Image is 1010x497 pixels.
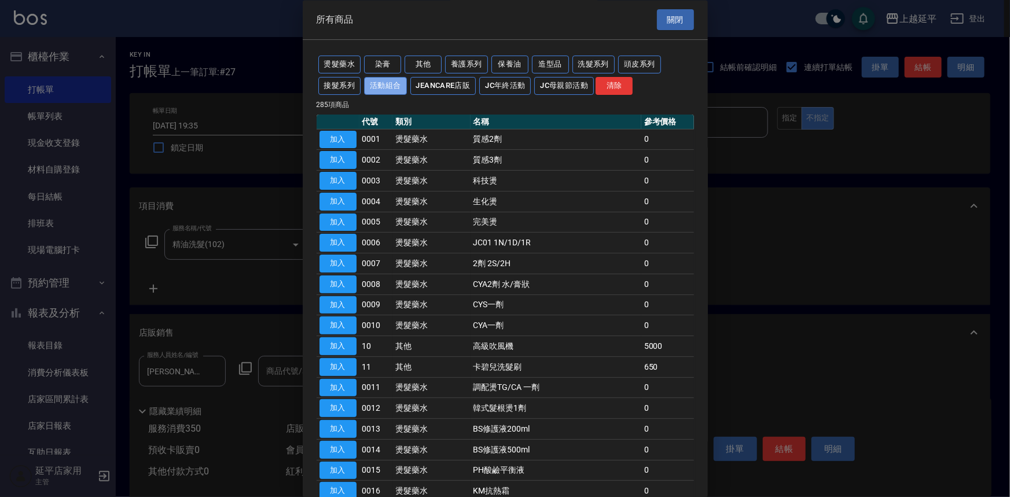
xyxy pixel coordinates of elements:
td: BS修護液200ml [471,419,641,440]
td: 0005 [359,212,393,233]
td: 0009 [359,295,393,316]
td: 0 [641,192,694,212]
button: 頭皮系列 [618,56,661,74]
td: 完美燙 [471,212,641,233]
td: PH酸鹼平衡液 [471,461,641,481]
button: 加入 [319,131,357,149]
td: 質感3劑 [471,150,641,171]
button: 加入 [319,379,357,397]
button: 加入 [319,213,357,231]
button: JC母親節活動 [534,77,594,95]
td: 0012 [359,398,393,419]
td: 燙髮藥水 [392,192,470,212]
td: 0 [641,171,694,192]
td: 燙髮藥水 [392,398,470,419]
td: 0010 [359,315,393,336]
button: 活動組合 [364,77,407,95]
td: 0 [641,212,694,233]
td: 卡碧兒洗髮刷 [471,357,641,378]
button: 造型品 [532,56,569,74]
td: CYS一劑 [471,295,641,316]
td: JC01 1N/1D/1R [471,233,641,253]
td: 2劑 2S/2H [471,253,641,274]
td: 5000 [641,336,694,357]
td: 燙髮藥水 [392,419,470,440]
td: CYA2劑 水/膏狀 [471,274,641,295]
button: 保養油 [491,56,528,74]
td: 燙髮藥水 [392,171,470,192]
td: 0004 [359,192,393,212]
td: 燙髮藥水 [392,461,470,481]
button: 接髮系列 [318,77,361,95]
td: 燙髮藥水 [392,212,470,233]
button: 洗髮系列 [572,56,615,74]
button: 加入 [319,338,357,356]
td: 0 [641,295,694,316]
td: 0014 [359,440,393,461]
td: 0 [641,419,694,440]
td: 0006 [359,233,393,253]
td: 科技燙 [471,171,641,192]
td: 0011 [359,378,393,399]
button: 加入 [319,441,357,459]
td: 燙髮藥水 [392,378,470,399]
td: 調配燙TG/CA 一劑 [471,378,641,399]
td: 11 [359,357,393,378]
button: 關閉 [657,9,694,31]
td: 0 [641,233,694,253]
td: 0 [641,150,694,171]
td: 燙髮藥水 [392,295,470,316]
button: 加入 [319,234,357,252]
td: 0 [641,253,694,274]
button: 加入 [319,152,357,170]
button: JC年終活動 [479,77,531,95]
td: 燙髮藥水 [392,440,470,461]
button: 加入 [319,275,357,293]
button: 染膏 [364,56,401,74]
button: 加入 [319,317,357,335]
td: 0007 [359,253,393,274]
th: 類別 [392,115,470,130]
td: 燙髮藥水 [392,253,470,274]
td: 燙髮藥水 [392,274,470,295]
button: 養護系列 [445,56,488,74]
td: 0 [641,274,694,295]
td: 燙髮藥水 [392,315,470,336]
td: 0 [641,130,694,150]
button: 加入 [319,296,357,314]
button: 燙髮藥水 [318,56,361,74]
td: 0 [641,315,694,336]
button: 清除 [596,77,633,95]
th: 參考價格 [641,115,694,130]
td: 10 [359,336,393,357]
td: 0 [641,378,694,399]
td: 0003 [359,171,393,192]
td: 0 [641,398,694,419]
td: 0015 [359,461,393,481]
p: 285 項商品 [317,100,694,110]
td: 燙髮藥水 [392,150,470,171]
button: 加入 [319,400,357,418]
td: 生化燙 [471,192,641,212]
td: 其他 [392,357,470,378]
td: 其他 [392,336,470,357]
td: 燙髮藥水 [392,233,470,253]
td: 燙髮藥水 [392,130,470,150]
td: 0013 [359,419,393,440]
td: 0008 [359,274,393,295]
td: BS修護液500ml [471,440,641,461]
button: JeanCare店販 [410,77,476,95]
button: 加入 [319,421,357,439]
td: 0001 [359,130,393,150]
td: 0002 [359,150,393,171]
td: 0 [641,461,694,481]
td: 0 [641,440,694,461]
button: 加入 [319,358,357,376]
td: 高級吹風機 [471,336,641,357]
button: 加入 [319,255,357,273]
td: 650 [641,357,694,378]
span: 所有商品 [317,14,354,25]
button: 其他 [405,56,442,74]
th: 代號 [359,115,393,130]
th: 名稱 [471,115,641,130]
